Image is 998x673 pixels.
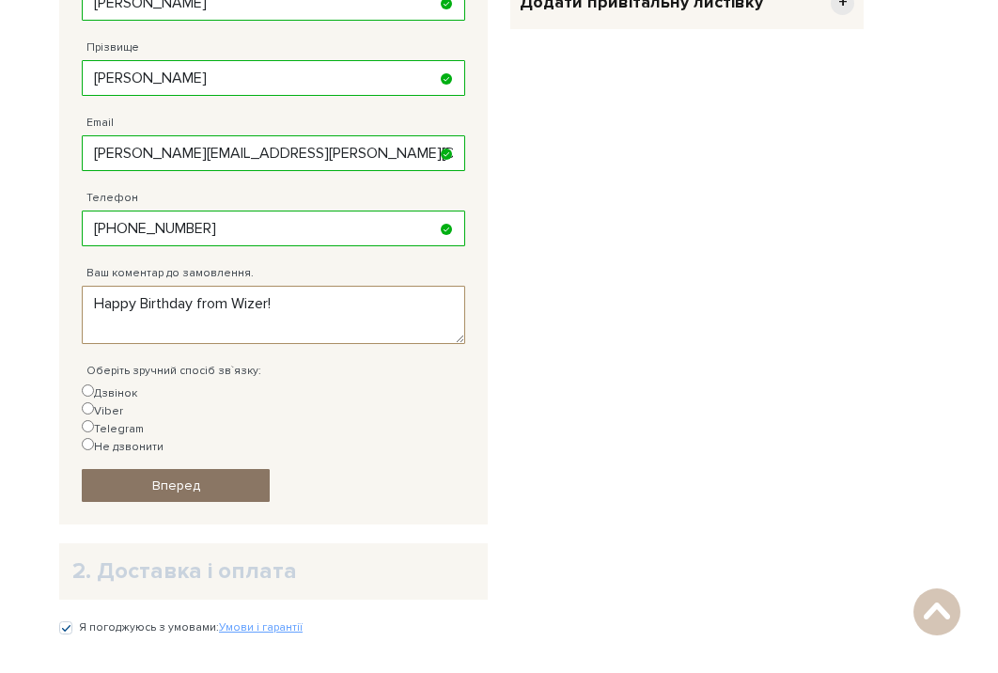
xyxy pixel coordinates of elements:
[82,438,94,450] input: Не дзвонити
[79,619,303,636] label: Я погоджуюсь з умовами:
[82,420,94,432] input: Telegram
[82,384,94,397] input: Дзвінок
[152,477,200,493] span: Вперед
[86,115,114,132] label: Email
[82,438,164,456] label: Не дзвонити
[86,363,261,380] label: Оберіть зручний спосіб зв`язку:
[82,420,144,438] label: Telegram
[82,384,137,402] label: Дзвінок
[72,556,475,586] h2: 2. Доставка і оплата
[86,190,138,207] label: Телефон
[86,39,139,56] label: Прізвище
[86,265,254,282] label: Ваш коментар до замовлення.
[82,402,94,415] input: Viber
[219,620,303,634] a: Умови і гарантії
[82,402,123,420] label: Viber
